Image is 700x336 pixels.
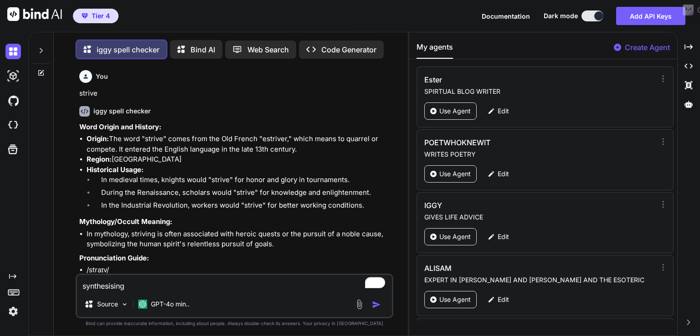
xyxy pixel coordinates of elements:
h6: iggy spell checker [93,107,151,116]
img: premium [82,13,88,19]
button: premiumTier 4 [73,9,118,23]
img: darkAi-studio [5,68,21,84]
p: Use Agent [439,169,471,178]
textarea: To enrich screen reader interactions, please activate Accessibility in Grammarly extension settings [77,275,392,291]
p: Use Agent [439,232,471,241]
img: darkChat [5,44,21,59]
strong: Mythology/Occult Meaning: [79,217,172,226]
strong: Word Origin and History: [79,122,161,131]
img: Pick Models [121,300,129,308]
span: Documentation [482,12,530,20]
h3: POETWHOKNEWIT [424,137,586,148]
strong: Historical Usage: [87,165,144,174]
h6: You [96,72,108,81]
img: githubDark [5,93,21,108]
p: WRITES POETRY [424,150,655,159]
li: In the Industrial Revolution, workers would "strive" for better working conditions. [94,200,391,213]
img: GPT-4o mini [138,300,147,309]
span: Tier 4 [92,11,110,20]
h3: IGGY [424,200,586,211]
li: /straɪv/ [87,265,391,275]
h3: Ester [424,74,586,85]
p: Bind can provide inaccurate information, including about people. Always double-check its answers.... [76,320,393,327]
p: GPT-4o min.. [151,300,190,309]
li: During the Renaissance, scholars would "strive" for knowledge and enlightenment. [94,188,391,200]
li: [GEOGRAPHIC_DATA] [87,154,391,165]
p: GIVES LIFE ADVICE [424,213,655,222]
p: Use Agent [439,107,471,116]
img: icon [372,300,381,309]
p: Create Agent [625,42,670,53]
img: settings [5,304,21,319]
strong: Origin: [87,134,109,143]
img: Bind AI [7,7,62,21]
h3: ALISAM [424,263,586,274]
li: In medieval times, knights would "strive" for honor and glory in tournaments. [94,175,391,188]
p: iggy spell checker [97,44,160,55]
p: Edit [498,107,509,116]
button: My agents [417,41,453,59]
span: Dark mode [544,11,578,20]
strong: Pronunciation Guide: [79,254,149,262]
p: SPIRTUAL BLOG WRITER [424,87,655,96]
p: Edit [498,232,509,241]
p: strive [79,88,391,99]
li: The word "strive" comes from the Old French "estriver," which means to quarrel or compete. It ent... [87,134,391,154]
p: Web Search [247,44,289,55]
img: attachment [354,299,365,310]
button: Documentation [482,11,530,21]
p: Bind AI [190,44,215,55]
button: Add API Keys [616,7,685,25]
p: EXPERT IN [PERSON_NAME] AND [PERSON_NAME] AND THE ESOTERIC [424,275,655,285]
li: In mythology, striving is often associated with heroic quests or the pursuit of a noble cause, sy... [87,229,391,249]
img: cloudideIcon [5,117,21,133]
p: Use Agent [439,295,471,304]
p: Edit [498,169,509,178]
p: Code Generator [321,44,376,55]
p: Edit [498,295,509,304]
strong: Region: [87,155,112,163]
p: Source [97,300,118,309]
